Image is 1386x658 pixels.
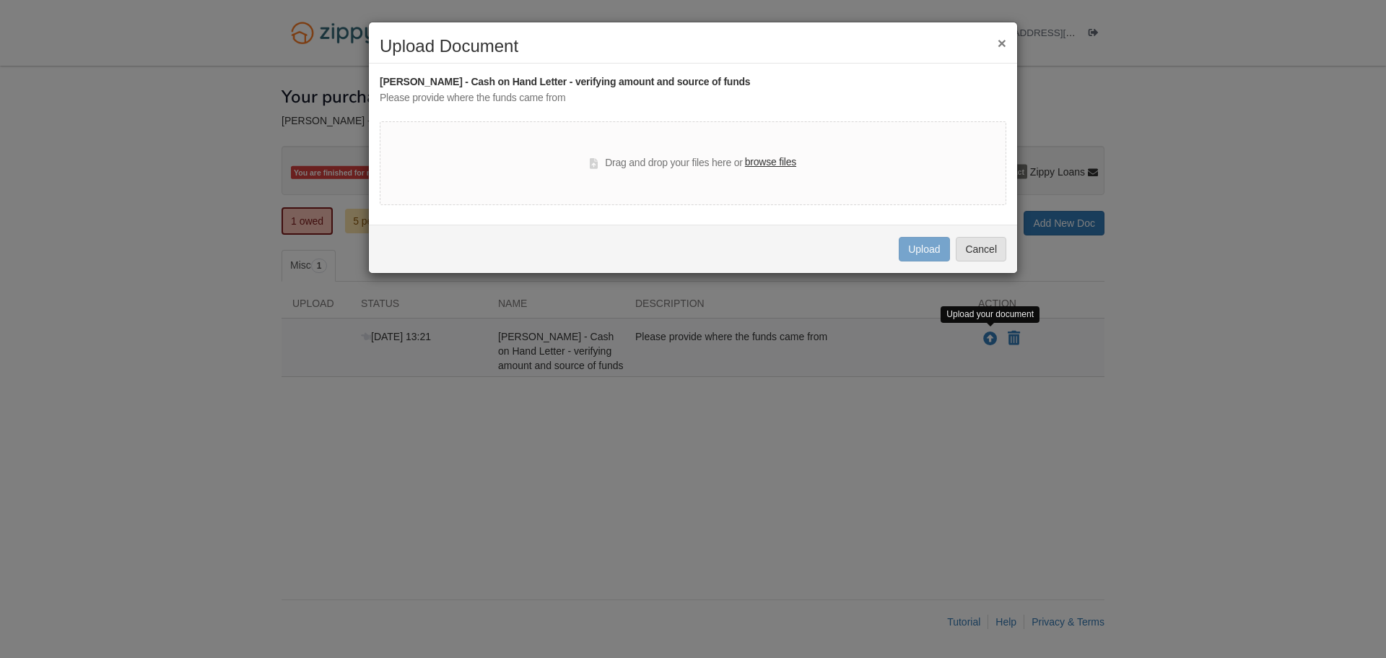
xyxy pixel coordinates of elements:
button: Upload [899,237,949,261]
div: [PERSON_NAME] - Cash on Hand Letter - verifying amount and source of funds [380,74,1006,90]
div: Drag and drop your files here or [590,155,796,172]
h2: Upload Document [380,37,1006,56]
label: browse files [745,155,796,170]
div: Please provide where the funds came from [380,90,1006,106]
button: Cancel [956,237,1006,261]
div: Upload your document [941,306,1039,323]
button: × [998,35,1006,51]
